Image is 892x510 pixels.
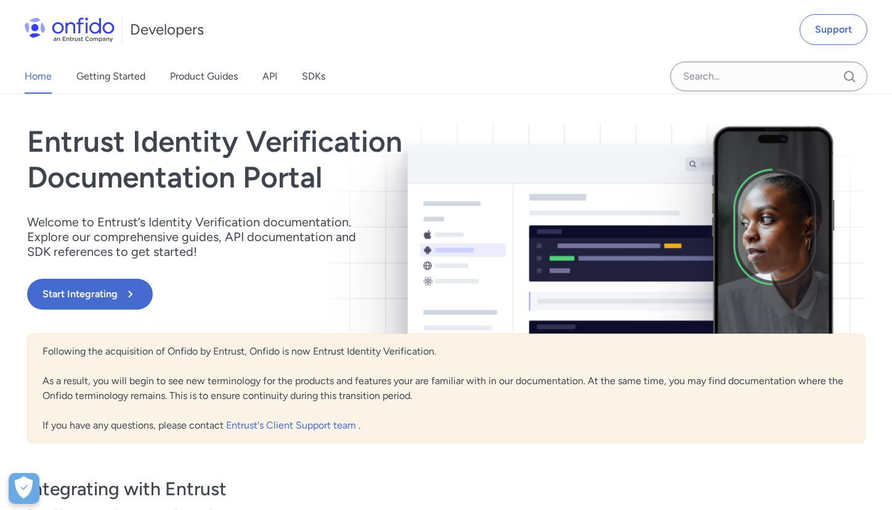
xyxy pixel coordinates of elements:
div: Cookie Preferences [9,473,39,504]
a: Entrust's Client Support team [226,419,359,431]
button: Open Preferences [9,473,39,504]
img: Onfido Logo [25,17,115,42]
button: Start Integrating [27,279,153,310]
a: Start Integrating [27,279,614,310]
a: SDKs [302,59,325,94]
h1: Entrust Identity Verification Documentation Portal [27,124,614,195]
a: Getting Started [76,59,145,94]
div: Following the acquisition of Onfido by Entrust, Onfido is now Entrust Identity Verification. As a... [27,334,865,443]
a: Home [25,59,52,94]
a: Support [800,14,867,45]
p: Welcome to Entrust’s Identity Verification documentation. Explore our comprehensive guides, API d... [27,215,372,259]
a: API [262,59,277,94]
h1: Developers [130,20,204,39]
h3: Integrating with Entrust [27,477,865,501]
input: Onfido search input field [670,62,867,91]
a: Product Guides [170,59,238,94]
